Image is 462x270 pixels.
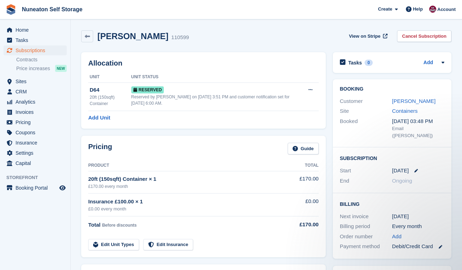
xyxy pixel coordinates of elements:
a: Cancel Subscription [397,30,451,42]
span: Invoices [16,107,58,117]
span: Coupons [16,128,58,137]
a: menu [4,183,67,193]
a: Price increases NEW [16,65,67,72]
a: Contracts [16,56,67,63]
div: Every month [392,222,444,231]
div: [DATE] [392,213,444,221]
div: 20ft (150sqft) Container × 1 [88,175,283,183]
div: Billing period [340,222,392,231]
div: Start [340,167,392,175]
a: View on Stripe [346,30,389,42]
div: Customer [340,97,392,105]
a: menu [4,117,67,127]
span: Total [88,222,101,228]
span: Insurance [16,138,58,148]
h2: Allocation [88,59,319,67]
th: Unit Status [131,72,304,83]
a: Guide [288,143,319,154]
th: Product [88,160,283,171]
a: Preview store [58,184,67,192]
span: Sites [16,76,58,86]
a: Edit Insurance [143,239,193,251]
div: Email ([PERSON_NAME]) [392,125,444,139]
td: £0.00 [283,194,319,216]
span: View on Stripe [349,33,380,40]
div: Payment method [340,243,392,251]
span: Account [437,6,456,13]
span: Help [413,6,423,13]
a: menu [4,138,67,148]
a: Nuneaton Self Storage [19,4,85,15]
span: Reserved [131,86,164,93]
a: menu [4,148,67,158]
div: 20ft (150sqft) Container [90,94,131,107]
a: Add [392,233,402,241]
div: Booked [340,117,392,139]
span: Booking Portal [16,183,58,193]
div: Insurance £100.00 × 1 [88,198,283,206]
span: Subscriptions [16,45,58,55]
a: Containers [392,108,418,114]
div: NEW [55,65,67,72]
h2: Pricing [88,143,112,154]
span: Tasks [16,35,58,45]
div: Site [340,107,392,115]
div: Reserved by [PERSON_NAME] on [DATE] 3:51 PM and customer notification set for [DATE] 6:00 AM. [131,94,304,106]
span: Settings [16,148,58,158]
div: D64 [90,86,131,94]
span: Price increases [16,65,50,72]
span: Pricing [16,117,58,127]
span: Home [16,25,58,35]
h2: Tasks [348,60,362,66]
a: menu [4,97,67,107]
a: menu [4,45,67,55]
h2: [PERSON_NAME] [97,31,168,41]
a: menu [4,128,67,137]
a: menu [4,76,67,86]
a: menu [4,107,67,117]
a: menu [4,35,67,45]
span: Analytics [16,97,58,107]
h2: Booking [340,86,444,92]
span: Storefront [6,174,70,181]
a: menu [4,25,67,35]
span: Create [378,6,392,13]
span: CRM [16,87,58,97]
a: menu [4,87,67,97]
th: Unit [88,72,131,83]
img: stora-icon-8386f47178a22dfd0bd8f6a31ec36ba5ce8667c1dd55bd0f319d3a0aa187defe.svg [6,4,16,15]
th: Total [283,160,319,171]
span: Capital [16,158,58,168]
div: £0.00 every month [88,205,283,213]
div: Debit/Credit Card [392,243,444,251]
div: 0 [365,60,373,66]
a: [PERSON_NAME] [392,98,436,104]
div: [DATE] 03:48 PM [392,117,444,125]
time: 2025-09-29 00:00:00 UTC [392,167,409,175]
span: Ongoing [392,178,412,184]
a: Add [424,59,433,67]
div: £170.00 [283,221,319,229]
h2: Subscription [340,154,444,161]
img: Chris Palmer [429,6,436,13]
div: £170.00 every month [88,183,283,190]
span: Before discounts [102,223,137,228]
td: £170.00 [283,171,319,193]
div: 110599 [171,33,189,42]
div: Next invoice [340,213,392,221]
h2: Billing [340,200,444,207]
div: Order number [340,233,392,241]
a: Edit Unit Types [88,239,139,251]
a: menu [4,158,67,168]
div: End [340,177,392,185]
a: Add Unit [88,114,110,122]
